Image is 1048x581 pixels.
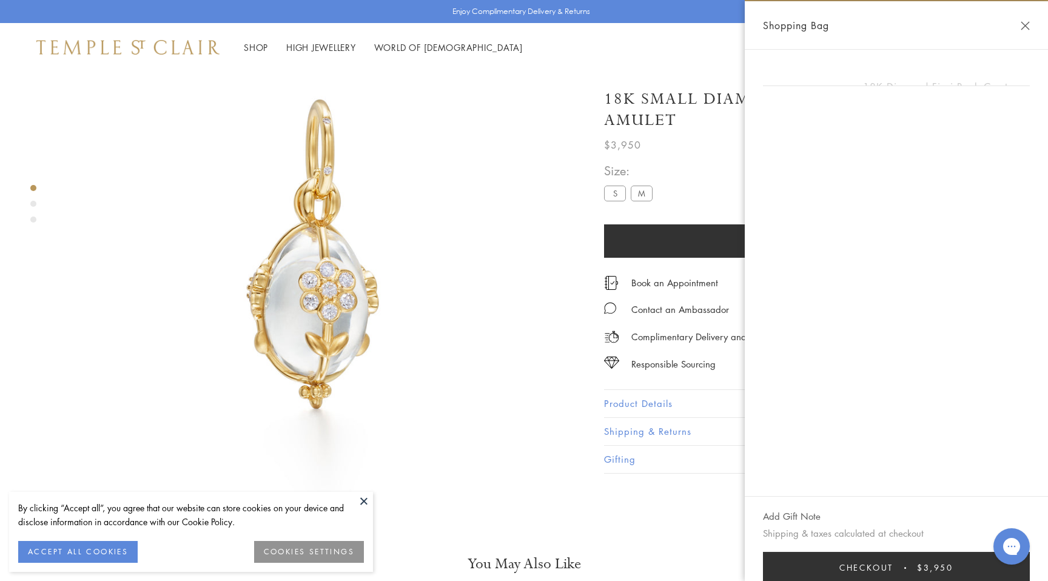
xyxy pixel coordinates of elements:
img: Temple St. Clair [36,40,220,55]
div: Product gallery navigation [30,182,36,232]
span: Size: [604,161,657,181]
button: Close Shopping Bag [1021,21,1030,30]
img: icon_delivery.svg [604,329,619,344]
a: Book an Appointment [631,276,718,289]
iframe: Gorgias live chat messenger [987,524,1036,569]
span: $3,950 [917,561,953,574]
span: $3,950 [604,137,641,153]
button: Gifting [604,446,1012,473]
span: Checkout [839,561,893,574]
button: COOKIES SETTINGS [254,541,364,563]
p: Shipping & taxes calculated at checkout [763,526,1030,541]
label: S [604,186,626,201]
span: Shopping Bag [763,18,829,33]
img: icon_appointment.svg [604,276,619,290]
p: Complimentary Delivery and Returns [631,329,778,344]
div: Contact an Ambassador [631,302,729,317]
button: Shipping & Returns [604,418,1012,445]
p: Enjoy Complimentary Delivery & Returns [452,5,590,18]
div: By clicking “Accept all”, you agree that our website can store cookies on your device and disclos... [18,501,364,529]
h1: 18K Small Diamond Fiori Rock Crystal Amulet [604,89,1012,131]
a: High JewelleryHigh Jewellery [286,41,356,53]
button: Add to bag [604,224,970,258]
button: ACCEPT ALL COOKIES [18,541,138,563]
img: icon_sourcing.svg [604,357,619,369]
button: Add Gift Note [763,509,821,524]
div: Responsible Sourcing [631,357,716,372]
nav: Main navigation [244,40,523,55]
a: World of [DEMOGRAPHIC_DATA]World of [DEMOGRAPHIC_DATA] [374,41,523,53]
a: ShopShop [244,41,268,53]
img: P51889-E11FIORI [775,85,848,158]
h3: You May Also Like [49,554,999,574]
button: Product Details [604,390,1012,417]
img: MessageIcon-01_2.svg [604,302,616,314]
label: M [631,186,653,201]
